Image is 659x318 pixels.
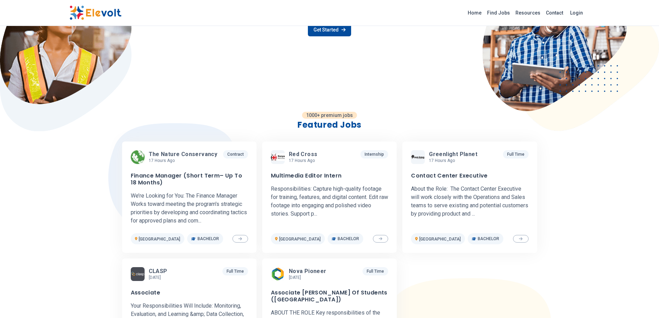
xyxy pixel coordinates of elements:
[223,150,248,158] p: Contract
[122,142,257,253] a: The Nature ConservancyThe Nature Conservancy17 hours agoContractFinance Manager (Short Term– Up T...
[131,172,248,186] h3: Finance Manager (Short Term– Up To 18 Months)
[360,150,388,158] p: Internship
[271,153,285,161] img: Red cross
[411,155,425,159] img: Greenlight Planet
[402,142,537,253] a: Greenlight PlanetGreenlight Planet17 hours agoFull TimeContact Center ExecutiveAbout the Role: Th...
[543,7,566,18] a: Contact
[289,151,318,158] span: Red cross
[70,6,121,20] img: Elevolt
[289,268,327,275] span: Nova Pioneer
[149,158,220,163] p: 17 hours ago
[465,7,484,18] a: Home
[566,6,587,20] a: Login
[624,285,659,318] iframe: Chat Widget
[271,172,342,179] h3: Multimedia Editor Intern
[411,185,528,218] p: About the Role: The Contact Center Executive will work closely with the Operations and Sales team...
[289,275,329,280] p: [DATE]
[131,289,161,296] h3: Associate
[149,151,218,158] span: The Nature Conservancy
[484,7,513,18] a: Find Jobs
[513,7,543,18] a: Resources
[271,289,388,303] h3: Associate [PERSON_NAME] Of Students ([GEOGRAPHIC_DATA])
[131,150,145,164] img: The Nature Conservancy
[363,267,388,275] p: Full Time
[271,267,285,281] img: Nova Pioneer
[429,158,480,163] p: 17 hours ago
[419,237,461,242] span: [GEOGRAPHIC_DATA]
[139,237,180,242] span: [GEOGRAPHIC_DATA]
[429,151,477,158] span: Greenlight Planet
[308,23,351,36] a: Get Started
[149,275,170,280] p: [DATE]
[338,236,359,242] span: Bachelor
[222,267,248,275] p: Full Time
[411,172,488,179] h3: Contact Center Executive
[289,158,320,163] p: 17 hours ago
[131,267,145,281] img: CLASP
[262,142,397,253] a: Red crossRed cross17 hours agoInternshipMultimedia Editor InternResponsibilities: Capture high-qu...
[478,236,499,242] span: Bachelor
[503,150,529,158] p: Full Time
[149,268,167,275] span: CLASP
[271,185,388,218] p: Responsibilities: Capture high-quality footage for training, features, and digital content. Edit ...
[279,237,321,242] span: [GEOGRAPHIC_DATA]
[198,236,219,242] span: Bachelor
[131,192,248,225] p: We’re Looking for You: The Finance Manager Works toward meeting the program's strategic prioritie...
